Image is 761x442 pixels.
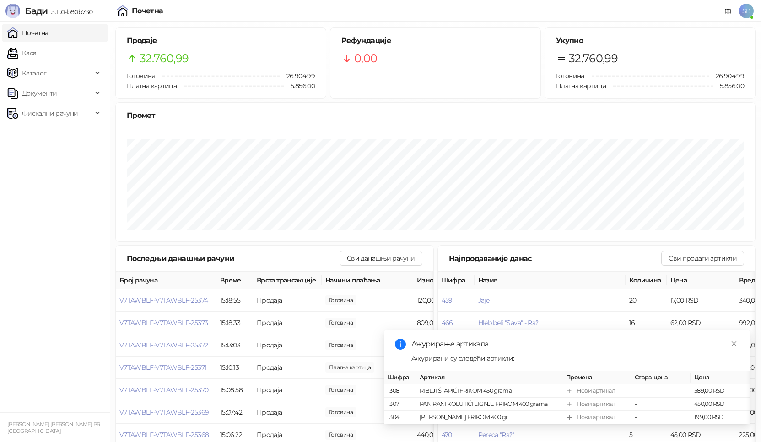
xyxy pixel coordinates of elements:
[119,386,208,394] button: V7TAWBLF-V7TAWBLF-25370
[341,35,529,46] h5: Рефундације
[140,50,189,67] span: 32.760,99
[721,4,735,18] a: Документација
[119,319,208,327] button: V7TAWBLF-V7TAWBLF-25373
[691,398,750,411] td: 450,00 RSD
[127,35,315,46] h5: Продаје
[475,272,626,289] th: Назив
[626,312,667,334] td: 16
[729,339,739,349] a: Close
[253,272,322,289] th: Врста трансакције
[216,289,253,312] td: 15:18:55
[253,357,322,379] td: Продаја
[280,71,315,81] span: 26.904,99
[442,319,453,327] button: 466
[416,371,562,384] th: Артикал
[416,398,562,411] td: PANIRANI KOLUTIĆI LIGNJE FRIKOM 400 grama
[325,407,356,417] span: 890,00
[340,251,422,266] button: Сви данашњи рачуни
[119,363,206,372] button: V7TAWBLF-V7TAWBLF-25371
[413,272,482,289] th: Износ
[577,399,615,409] div: Нови артикал
[569,50,618,67] span: 32.760,99
[322,272,413,289] th: Начини плаћања
[411,339,739,350] div: Ажурирање артикала
[577,386,615,395] div: Нови артикал
[253,334,322,357] td: Продаја
[626,289,667,312] td: 20
[132,7,163,15] div: Почетна
[253,401,322,424] td: Продаја
[631,411,691,424] td: -
[556,72,584,80] span: Готовина
[284,81,315,91] span: 5.856,00
[709,71,744,81] span: 26.904,99
[253,379,322,401] td: Продаја
[127,72,155,80] span: Готовина
[626,272,667,289] th: Количина
[438,272,475,289] th: Шифра
[22,64,47,82] span: Каталог
[416,384,562,398] td: RIBLJI ŠTAPIĆI FRIKOM 450 grama
[384,411,416,424] td: 1304
[127,82,177,90] span: Платна картица
[22,84,57,102] span: Документи
[216,357,253,379] td: 15:10:13
[661,251,744,266] button: Сви продати артикли
[442,431,452,439] button: 470
[325,295,356,305] span: 120,00
[631,384,691,398] td: -
[325,430,356,440] span: 440,00
[7,44,36,62] a: Каса
[667,289,735,312] td: 17,00 RSD
[413,312,482,334] td: 809,00 RSD
[253,289,322,312] td: Продаја
[449,253,662,264] div: Најпродаваније данас
[325,362,374,373] span: 490,00
[577,413,615,422] div: Нови артикал
[325,318,356,328] span: 809,00
[713,81,744,91] span: 5.856,00
[119,431,209,439] button: V7TAWBLF-V7TAWBLF-25368
[631,398,691,411] td: -
[216,272,253,289] th: Време
[5,4,20,18] img: Logo
[25,5,48,16] span: Бади
[478,319,539,327] button: Hleb beli "Sava" - Raž
[691,384,750,398] td: 589,00 RSD
[691,411,750,424] td: 199,00 RSD
[667,272,735,289] th: Цена
[413,289,482,312] td: 120,00 RSD
[7,421,100,434] small: [PERSON_NAME] [PERSON_NAME] PR [GEOGRAPHIC_DATA]
[127,253,340,264] div: Последњи данашњи рачуни
[48,8,92,16] span: 3.11.0-b80b730
[216,401,253,424] td: 15:07:42
[562,371,631,384] th: Промена
[119,408,209,416] button: V7TAWBLF-V7TAWBLF-25369
[395,339,406,350] span: info-circle
[22,104,78,122] span: Фискални рачуни
[384,398,416,411] td: 1307
[478,431,514,439] button: Pereca "Raž"
[325,385,356,395] span: 1.615,00
[384,384,416,398] td: 1308
[739,4,754,18] span: SB
[631,371,691,384] th: Стара цена
[116,272,216,289] th: Број рачуна
[216,379,253,401] td: 15:08:58
[7,24,49,42] a: Почетна
[119,296,208,304] button: V7TAWBLF-V7TAWBLF-25374
[119,341,208,349] button: V7TAWBLF-V7TAWBLF-25372
[731,341,737,347] span: close
[478,296,489,304] button: Jaje
[384,371,416,384] th: Шифра
[325,340,356,350] span: 472,00
[667,312,735,334] td: 62,00 RSD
